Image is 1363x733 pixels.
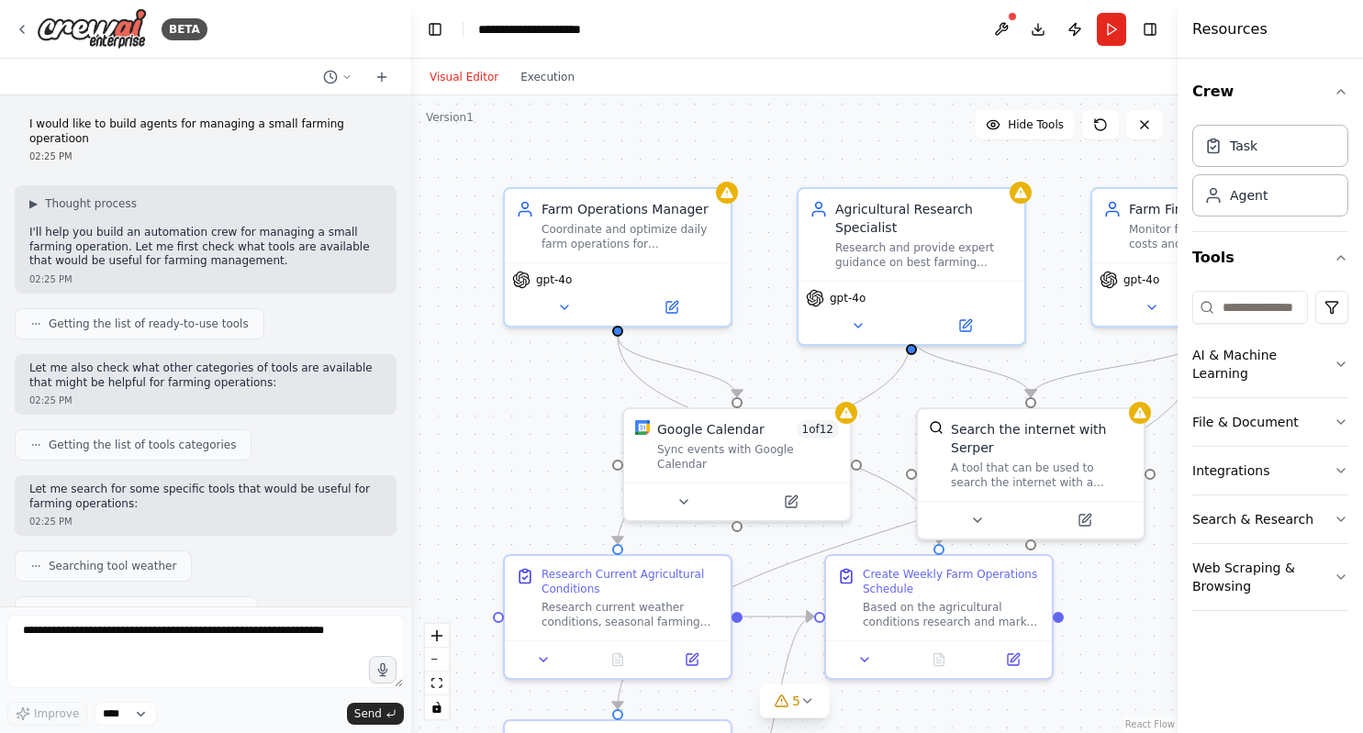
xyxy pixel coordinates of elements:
div: SerperDevToolSearch the internet with SerperA tool that can be used to search the internet with a... [916,407,1145,540]
g: Edge from f9d2cafc-56f8-4e1d-838c-04ab479d939a to a807c29f-8b79-4516-bfc6-26761310c341 [1022,336,1214,396]
div: Research and provide expert guidance on best farming practices, weather conditions, crop diseases... [835,240,1013,270]
div: Coordinate and optimize daily farm operations for {farm_name}, ensuring efficient resource alloca... [542,222,720,251]
div: Agent [1230,186,1268,205]
span: Searching tool weather [49,559,176,573]
button: Click to speak your automation idea [369,656,397,683]
span: Searching tool calendar scheduling [49,605,242,619]
button: Open in side panel [1033,509,1136,531]
div: 02:25 PM [29,394,382,407]
span: Number of enabled actions [797,420,840,439]
button: Integrations [1192,447,1348,494]
button: Open in side panel [660,649,723,671]
button: Open in side panel [981,649,1045,671]
button: Send [347,703,404,725]
div: Sync events with Google Calendar [657,442,839,472]
button: Hide right sidebar [1137,17,1163,42]
p: Let me also check what other categories of tools are available that might be helpful for farming ... [29,361,382,390]
div: A tool that can be used to search the internet with a search_query. Supports different search typ... [951,461,1133,490]
div: Create Weekly Farm Operations Schedule [863,567,1041,596]
div: Version 1 [426,110,474,125]
button: Execution [509,66,586,88]
div: Farm Financial Advisor [1129,200,1307,218]
span: Thought process [45,196,137,211]
span: Hide Tools [1008,117,1064,132]
button: 5 [759,684,830,718]
img: SerperDevTool [929,420,944,435]
h4: Resources [1192,18,1268,40]
button: AI & Machine Learning [1192,331,1348,397]
button: Web Scraping & Browsing [1192,544,1348,610]
button: Tools [1192,232,1348,283]
g: Edge from 91b9741a-360f-44ae-b9e5-95bd6fc02abe to a807c29f-8b79-4516-bfc6-26761310c341 [902,336,1040,396]
span: Send [354,706,382,721]
g: Edge from 91b9741a-360f-44ae-b9e5-95bd6fc02abe to ca757f1c-bbaa-4fb3-85ac-c70ddb4657f9 [609,336,921,543]
div: 02:25 PM [29,150,382,163]
span: Getting the list of tools categories [49,438,236,452]
div: React Flow controls [425,624,449,719]
nav: breadcrumb [478,20,581,39]
button: zoom in [425,624,449,648]
g: Edge from 94906602-3e25-4207-9d4b-1f4ff75b7a82 to 4c5b731d-1af6-4201-b7a9-89e132b3c2ea [609,336,746,396]
button: Search & Research [1192,495,1348,543]
div: Google CalendarGoogle Calendar1of12Sync events with Google Calendar [622,407,852,522]
span: Improve [34,706,79,721]
div: Tools [1192,283,1348,626]
button: Start a new chat [367,66,397,88]
g: Edge from 94906602-3e25-4207-9d4b-1f4ff75b7a82 to 291f248f-a157-4ccf-af00-5d5dfb1b2949 [609,336,948,543]
g: Edge from ca757f1c-bbaa-4fb3-85ac-c70ddb4657f9 to 291f248f-a157-4ccf-af00-5d5dfb1b2949 [743,607,813,626]
div: Farm Financial AdvisorMonitor farm finances, analyze costs and revenues, provide budget recommend... [1090,187,1320,328]
div: Agricultural Research Specialist [835,200,1013,237]
span: 5 [792,692,800,710]
p: I'll help you build an automation crew for managing a small farming operation. Let me first check... [29,226,382,269]
div: Search the internet with Serper [951,420,1133,457]
button: ▶Thought process [29,196,137,211]
div: Task [1230,137,1257,155]
img: Logo [37,8,147,50]
button: Crew [1192,66,1348,117]
div: Research current weather conditions, seasonal farming recommendations, and any agricultural alert... [542,600,720,629]
div: Google Calendar [657,420,765,439]
button: fit view [425,672,449,695]
div: 02:25 PM [29,515,382,528]
div: Based on the agricultural conditions research and market analysis, create a detailed weekly opera... [863,600,1041,629]
div: Crew [1192,117,1348,231]
span: gpt-4o [536,272,572,287]
button: Open in side panel [913,315,1017,337]
button: Hide left sidebar [422,17,448,42]
button: Open in side panel [620,296,723,318]
button: Improve [7,702,87,726]
span: gpt-4o [1123,272,1159,287]
a: React Flow attribution [1125,719,1175,729]
div: Monitor farm finances, analyze costs and revenues, provide budget recommendations, and research m... [1129,222,1307,251]
button: toggle interactivity [425,695,449,719]
div: 02:25 PM [29,272,382,286]
button: zoom out [425,648,449,672]
div: Research Current Agricultural ConditionsResearch current weather conditions, seasonal farming rec... [503,554,732,680]
button: No output available [900,649,978,671]
div: Farm Operations ManagerCoordinate and optimize daily farm operations for {farm_name}, ensuring ef... [503,187,732,328]
span: gpt-4o [830,291,866,305]
span: ▶ [29,196,38,211]
button: File & Document [1192,398,1348,446]
div: BETA [162,18,207,40]
button: Visual Editor [419,66,509,88]
span: Getting the list of ready-to-use tools [49,317,249,331]
g: Edge from f9d2cafc-56f8-4e1d-838c-04ab479d939a to a238e369-5038-4c62-a1cc-1d0f0a1c46ea [609,336,1214,708]
img: Google Calendar [635,420,650,435]
button: Switch to previous chat [316,66,360,88]
button: No output available [579,649,657,671]
div: Create Weekly Farm Operations ScheduleBased on the agricultural conditions research and market an... [824,554,1054,680]
button: Hide Tools [975,110,1075,139]
button: Open in side panel [739,491,843,513]
p: I would like to build agents for managing a small farming operatioon [29,117,382,146]
div: Research Current Agricultural Conditions [542,567,720,596]
p: Let me search for some specific tools that would be useful for farming operations: [29,483,382,511]
div: Agricultural Research SpecialistResearch and provide expert guidance on best farming practices, w... [797,187,1026,346]
div: Farm Operations Manager [542,200,720,218]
